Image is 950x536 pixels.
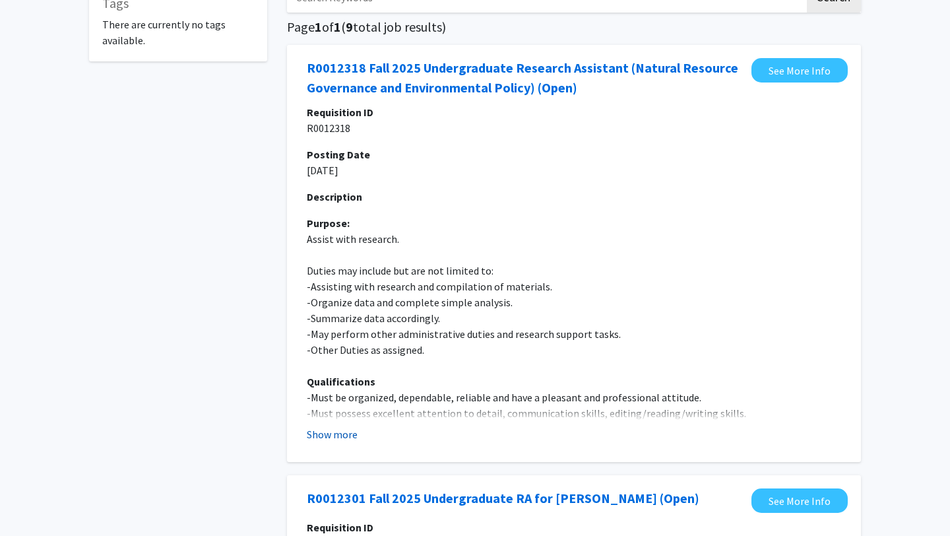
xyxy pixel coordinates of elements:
[307,148,370,161] b: Posting Date
[287,19,861,35] h5: Page of ( total job results)
[307,190,362,203] b: Description
[10,477,56,526] iframe: Chat
[751,58,848,83] a: Opens in a new tab
[307,426,358,442] button: Show more
[307,120,841,136] p: R0012318
[307,488,699,508] a: Opens in a new tab
[102,18,226,47] span: There are currently no tags available.
[307,521,373,534] b: Requisition ID
[307,162,841,178] p: [DATE]
[307,106,373,119] b: Requisition ID
[307,215,841,437] p: Assist with research. Duties may include but are not limited to: -Assisting with research and com...
[751,488,848,513] a: Opens in a new tab
[315,18,322,35] span: 1
[307,217,350,230] b: Purpose:
[346,18,353,35] span: 9
[334,18,341,35] span: 1
[307,375,375,388] b: Qualifications
[307,58,745,98] a: Opens in a new tab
